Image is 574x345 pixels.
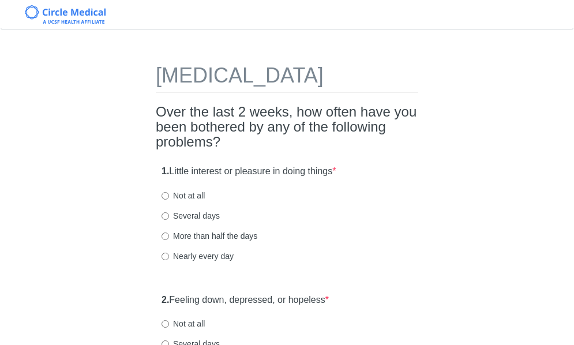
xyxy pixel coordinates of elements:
label: Not at all [162,318,205,329]
input: Not at all [162,192,169,200]
h2: Over the last 2 weeks, how often have you been bothered by any of the following problems? [156,104,418,150]
input: Nearly every day [162,253,169,260]
label: More than half the days [162,230,257,242]
strong: 1. [162,166,169,176]
input: Not at all [162,320,169,328]
input: More than half the days [162,232,169,240]
label: Not at all [162,190,205,201]
label: Feeling down, depressed, or hopeless [162,294,329,307]
label: Little interest or pleasure in doing things [162,165,336,178]
label: Nearly every day [162,250,234,262]
strong: 2. [162,295,169,305]
img: Circle Medical Logo [25,5,106,24]
input: Several days [162,212,169,220]
label: Several days [162,210,220,222]
h1: [MEDICAL_DATA] [156,64,418,93]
